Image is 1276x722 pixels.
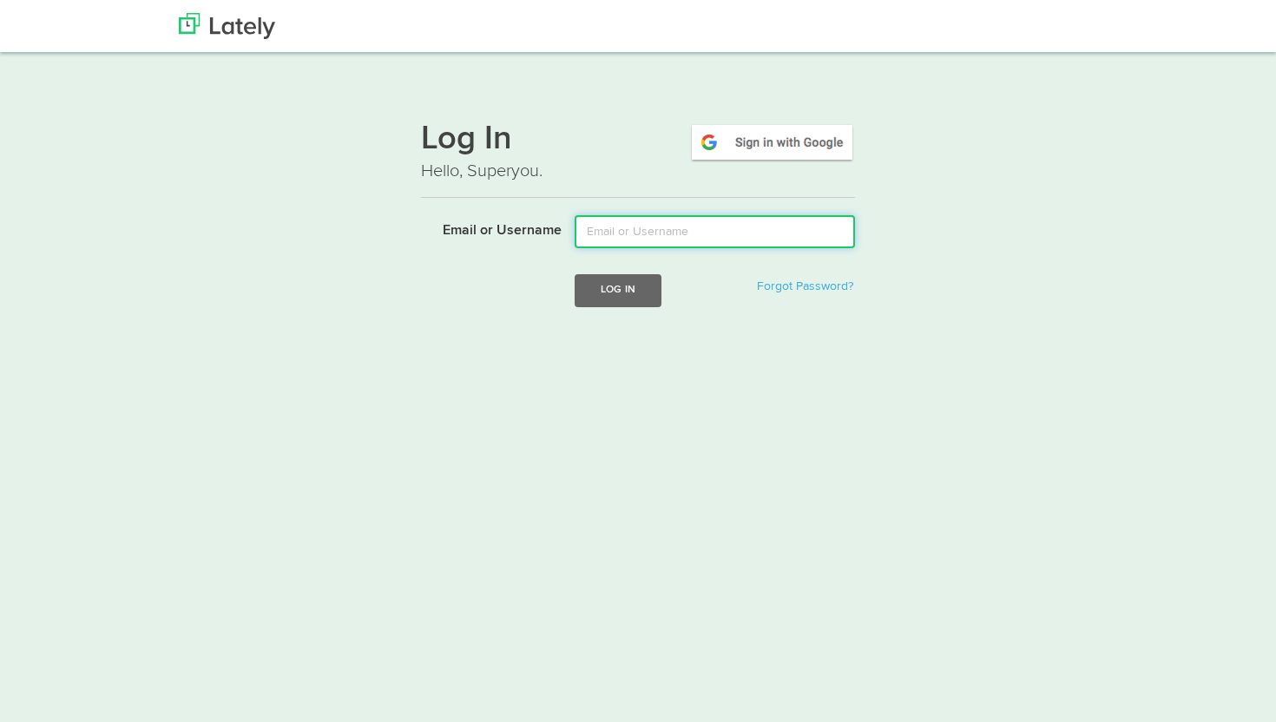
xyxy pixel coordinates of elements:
[689,122,855,162] img: google-signin.png
[408,215,562,241] label: Email or Username
[575,274,661,306] button: Log In
[421,159,855,184] p: Hello, Superyou.
[757,280,853,292] a: Forgot Password?
[421,122,855,159] h1: Log In
[179,13,275,39] img: Lately
[575,215,855,248] input: Email or Username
